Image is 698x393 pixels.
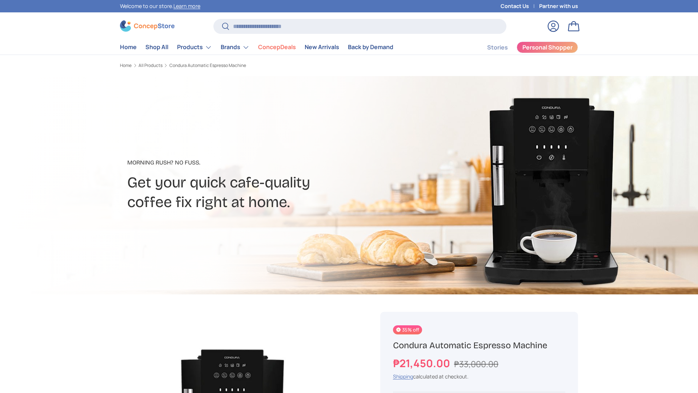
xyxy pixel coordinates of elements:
[120,63,132,68] a: Home
[169,63,246,68] a: Condura Automatic Espresso Machine
[539,2,578,10] a: Partner with us
[120,62,363,69] nav: Breadcrumbs
[177,40,212,55] a: Products
[221,40,249,55] a: Brands
[120,20,174,32] img: ConcepStore
[393,325,422,334] span: 35% off
[258,40,296,54] a: ConcepDeals
[145,40,168,54] a: Shop All
[120,40,137,54] a: Home
[139,63,163,68] a: All Products
[501,2,539,10] a: Contact Us
[120,2,200,10] p: Welcome to our store.
[216,40,254,55] summary: Brands
[522,44,573,50] span: Personal Shopper
[470,40,578,55] nav: Secondary
[393,373,565,380] div: calculated at checkout.
[517,41,578,53] a: Personal Shopper
[127,173,406,212] h2: Get your quick cafe-quality coffee fix right at home.
[454,358,498,370] s: ₱33,000.00
[348,40,393,54] a: Back by Demand
[393,373,413,380] a: Shipping
[127,158,406,167] p: Morning rush? No fuss.
[305,40,339,54] a: New Arrivals
[120,40,393,55] nav: Primary
[393,356,452,370] strong: ₱21,450.00
[173,3,200,9] a: Learn more
[173,40,216,55] summary: Products
[487,40,508,55] a: Stories
[393,340,565,351] h1: Condura Automatic Espresso Machine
